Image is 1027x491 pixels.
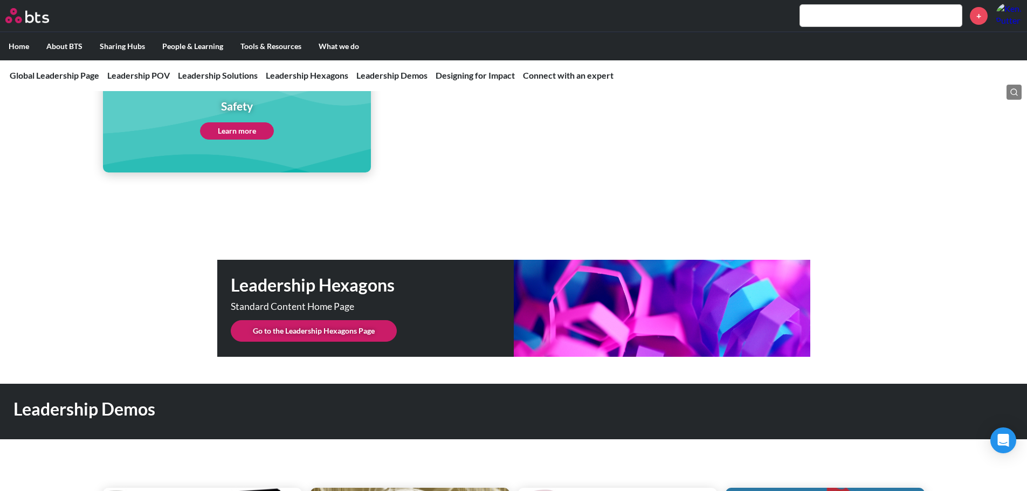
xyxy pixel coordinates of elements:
[200,98,274,114] h1: Safety
[970,7,988,25] a: +
[356,70,428,80] a: Leadership Demos
[200,122,274,140] a: Learn more
[266,70,348,80] a: Leadership Hexagons
[436,70,515,80] a: Designing for Impact
[10,70,99,80] a: Global Leadership Page
[990,427,1016,453] div: Open Intercom Messenger
[996,3,1022,29] img: Keni Putterman
[231,320,397,342] a: Go to the Leadership Hexagons Page
[107,70,170,80] a: Leadership POV
[231,273,514,298] h1: Leadership Hexagons
[5,8,49,23] img: BTS Logo
[13,397,713,421] h1: Leadership Demos
[996,3,1022,29] a: Profile
[154,32,232,60] label: People & Learning
[38,32,91,60] label: About BTS
[91,32,154,60] label: Sharing Hubs
[178,70,258,80] a: Leadership Solutions
[310,32,368,60] label: What we do
[523,70,614,80] a: Connect with an expert
[231,302,457,312] p: Standard Content Home Page
[232,32,310,60] label: Tools & Resources
[5,8,69,23] a: Go home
